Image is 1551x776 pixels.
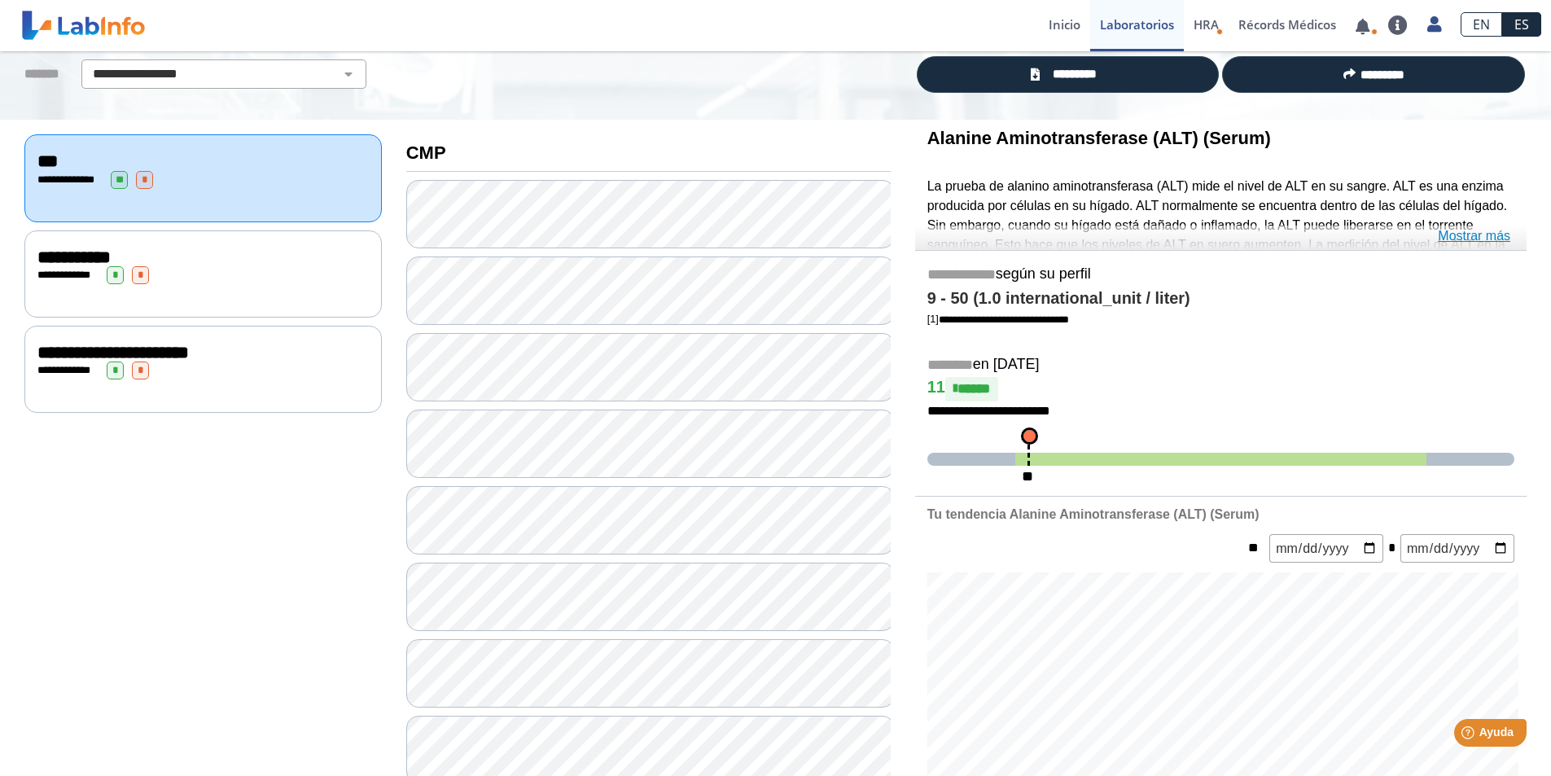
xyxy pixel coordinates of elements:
[927,507,1260,521] b: Tu tendencia Alanine Aminotransferase (ALT) (Serum)
[927,289,1514,309] h4: 9 - 50 (1.0 international_unit / liter)
[927,177,1514,313] p: La prueba de alanino aminotransferasa (ALT) mide el nivel de ALT en su sangre. ALT es una enzima ...
[927,356,1514,375] h5: en [DATE]
[927,313,1069,325] a: [1]
[1194,16,1219,33] span: HRA
[1400,534,1514,563] input: mm/dd/yyyy
[1406,712,1533,758] iframe: Help widget launcher
[1461,12,1502,37] a: EN
[406,142,446,163] b: CMP
[1438,226,1510,246] a: Mostrar más
[927,377,1514,401] h4: 11
[1269,534,1383,563] input: mm/dd/yyyy
[927,265,1514,284] h5: según su perfil
[927,128,1271,148] b: Alanine Aminotransferase (ALT) (Serum)
[1502,12,1541,37] a: ES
